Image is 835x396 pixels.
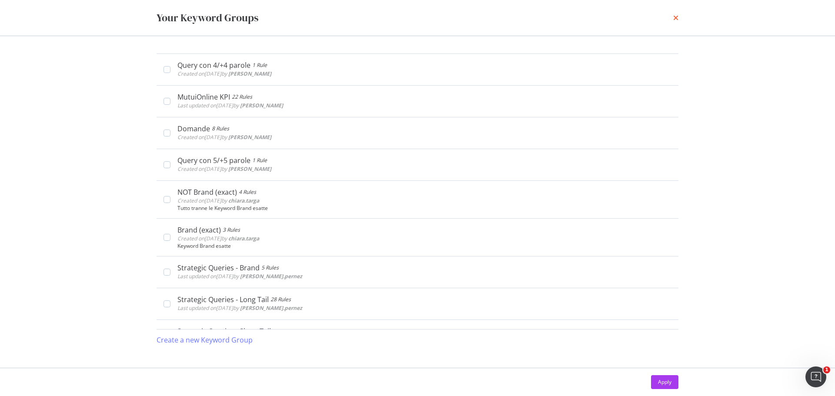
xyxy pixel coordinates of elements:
button: Create a new Keyword Group [157,329,253,350]
div: Strategic Queries - Brand [177,263,260,272]
div: Tutto tranne le Keyword Brand esatte [177,205,671,211]
span: Created on [DATE] by [177,165,271,173]
div: 5 Rules [261,263,279,272]
span: Created on [DATE] by [177,235,259,242]
div: NOT Brand (exact) [177,188,237,196]
div: 9 Rules [273,327,290,336]
div: times [673,10,678,25]
b: [PERSON_NAME] [228,70,271,77]
div: 4 Rules [239,188,256,196]
div: Strategic Queries - Long Tail [177,295,269,304]
div: Your Keyword Groups [157,10,258,25]
span: Created on [DATE] by [177,70,271,77]
div: Apply [658,378,671,386]
div: Strategic Queries - Short Tail [177,327,271,336]
span: Created on [DATE] by [177,133,271,141]
span: Created on [DATE] by [177,197,259,204]
button: Apply [651,375,678,389]
div: 22 Rules [232,93,252,101]
b: [PERSON_NAME] [228,165,271,173]
span: 1 [823,366,830,373]
div: Keyword Brand esatte [177,243,671,249]
div: Create a new Keyword Group [157,335,253,345]
div: Query con 5/+5 parole [177,156,250,165]
div: 1 Rule [252,156,267,165]
div: 28 Rules [271,295,291,304]
span: Last updated on [DATE] by [177,304,302,312]
iframe: Intercom live chat [805,366,826,387]
b: [PERSON_NAME] [240,102,283,109]
b: chiara.targa [228,235,259,242]
b: chiara.targa [228,197,259,204]
span: Last updated on [DATE] by [177,273,302,280]
div: 8 Rules [212,124,229,133]
div: Domande [177,124,210,133]
span: Last updated on [DATE] by [177,102,283,109]
b: [PERSON_NAME].pernez [240,304,302,312]
div: 1 Rule [252,61,267,70]
div: MutuiOnline KPI [177,93,230,101]
div: Brand (exact) [177,226,221,234]
div: 3 Rules [223,226,240,234]
div: Query con 4/+4 parole [177,61,250,70]
b: [PERSON_NAME] [228,133,271,141]
b: [PERSON_NAME].pernez [240,273,302,280]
